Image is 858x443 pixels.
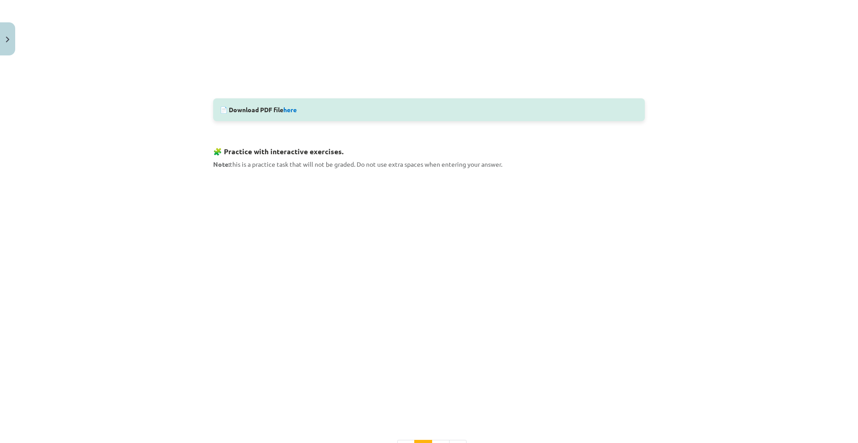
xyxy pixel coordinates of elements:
[213,174,645,418] iframe: Topic 1. Vocabulary – leisure time, eating out. 9.kl 1.iesk
[283,105,297,114] a: here
[213,147,222,156] strong: 🧩
[224,147,344,156] strong: Practice with interactive exercises.
[213,98,645,121] div: 📄 Download PDF file
[213,160,502,168] span: this is a practice task that will not be graded. Do not use extra spaces when entering your answer.
[213,160,230,168] strong: Note:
